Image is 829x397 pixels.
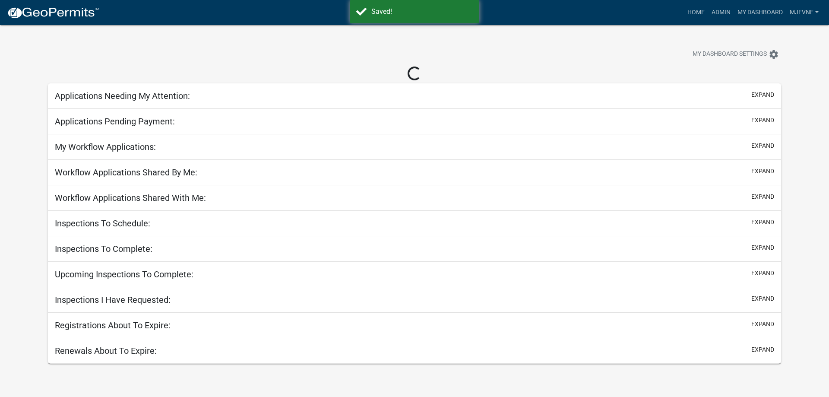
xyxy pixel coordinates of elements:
[751,192,774,201] button: expand
[693,49,767,60] span: My Dashboard Settings
[769,49,779,60] i: settings
[751,218,774,227] button: expand
[55,346,157,356] h5: Renewals About To Expire:
[55,142,156,152] h5: My Workflow Applications:
[55,167,197,178] h5: Workflow Applications Shared By Me:
[751,269,774,278] button: expand
[751,320,774,329] button: expand
[708,4,734,21] a: Admin
[751,167,774,176] button: expand
[734,4,786,21] a: My Dashboard
[55,244,152,254] h5: Inspections To Complete:
[371,6,473,17] div: Saved!
[751,116,774,125] button: expand
[55,218,150,229] h5: Inspections To Schedule:
[751,141,774,150] button: expand
[786,4,822,21] a: MJevne
[55,320,171,330] h5: Registrations About To Expire:
[55,193,206,203] h5: Workflow Applications Shared With Me:
[686,46,786,63] button: My Dashboard Settingssettings
[751,243,774,252] button: expand
[751,345,774,354] button: expand
[684,4,708,21] a: Home
[55,116,175,127] h5: Applications Pending Payment:
[55,91,190,101] h5: Applications Needing My Attention:
[55,295,171,305] h5: Inspections I Have Requested:
[55,269,193,279] h5: Upcoming Inspections To Complete:
[751,294,774,303] button: expand
[751,90,774,99] button: expand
